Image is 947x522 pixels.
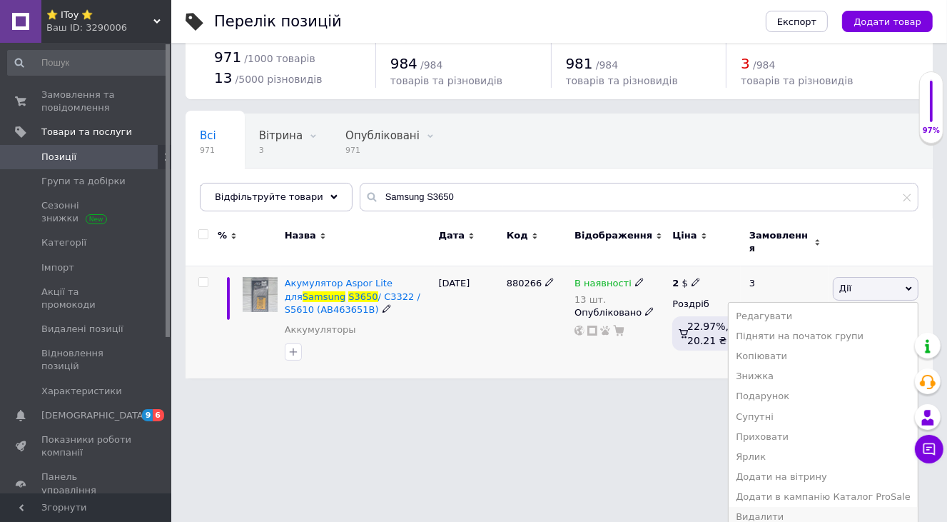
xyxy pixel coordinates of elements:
li: Супутні [729,407,918,427]
div: 97% [920,126,943,136]
span: Відфільтруйте товари [215,191,323,202]
span: Акції та промокоди [41,286,132,311]
span: 6 [153,409,164,421]
div: Ваш ID: 3290006 [46,21,171,34]
span: Вітрина [259,129,303,142]
span: Категорії [41,236,86,249]
span: товарів та різновидів [390,75,502,86]
li: Копіювати [729,346,918,366]
div: 13 шт. [574,294,644,305]
span: 880266 [507,278,542,288]
span: Групи та добірки [41,175,126,188]
span: 13 [214,69,232,86]
span: Дата [438,229,465,242]
span: [DEMOGRAPHIC_DATA] [41,409,147,422]
span: Додати товар [854,16,921,27]
div: Перелік позицій [214,14,342,29]
span: 3 [259,145,303,156]
span: Ціна [672,229,697,242]
span: S3650 [348,291,378,302]
span: Код [507,229,528,242]
span: / 5000 різновидів [236,74,323,85]
button: Експорт [766,11,829,32]
input: Пошук [7,50,168,76]
span: Показники роботи компанії [41,433,132,459]
span: 971 [200,145,216,156]
span: В наявності [574,278,632,293]
a: Аккумуляторы [285,323,356,336]
span: Приховані [200,184,258,196]
li: Подарунок [729,386,918,406]
div: 3 [741,266,829,378]
li: Ярлик [729,447,918,467]
li: Підняти на початок групи [729,326,918,346]
span: 981 [566,55,593,72]
span: Замовлення та повідомлення [41,89,132,114]
span: 971 [214,49,241,66]
li: Редагувати [729,306,918,326]
span: Відображення [574,229,652,242]
span: Всі [200,129,216,142]
a: Акумулятор Aspor Lite дляSamsungS3650/ C3322 / S5610 (AB463651B) [285,278,420,314]
div: Роздріб [672,298,737,311]
span: Назва [285,229,316,242]
b: 2 [672,278,679,288]
span: 971 [345,145,420,156]
span: Товари та послуги [41,126,132,139]
li: Додати в кампанію Каталог ProSale [729,487,918,507]
img: Акумулятор Aspor Lite для Samsung S3650 / C3322 / S5610 (AB463651B) [243,277,278,312]
span: Дії [839,283,851,293]
span: товарів та різновидів [741,75,853,86]
div: [DATE] [435,266,502,378]
button: Додати товар [842,11,933,32]
span: Опубліковані [345,129,420,142]
span: Акумулятор Aspor Lite для [285,278,393,301]
span: Позиції [41,151,76,164]
span: Сезонні знижки [41,199,132,225]
li: Знижка [729,366,918,386]
span: Видалені позиції [41,323,123,336]
span: 984 [390,55,417,72]
button: Чат з покупцем [915,435,943,463]
span: / 984 [420,59,442,71]
input: Пошук по назві позиції, артикулу і пошуковим запитам [360,183,918,211]
div: Опубліковано [574,306,665,319]
span: Панель управління [41,471,132,496]
span: 22.97%, 20.21 ₴ [687,321,729,346]
span: товарів та різновидів [566,75,678,86]
div: $ [672,277,700,290]
li: Приховати [729,427,918,447]
span: Замовлення [749,229,811,255]
span: / C3322 / S5610 (AB463651B) [285,291,420,315]
span: Samsung [303,291,345,302]
span: / 984 [596,59,618,71]
span: Імпорт [41,261,74,274]
span: Характеристики [41,385,122,398]
span: 3 [741,55,750,72]
span: % [218,229,227,242]
span: 9 [142,409,153,421]
li: Додати на вітрину [729,467,918,487]
span: Відновлення позицій [41,347,132,373]
span: ⭐ IToy ⭐ [46,9,153,21]
span: / 1000 товарів [244,53,315,64]
span: Експорт [777,16,817,27]
span: / 984 [753,59,775,71]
